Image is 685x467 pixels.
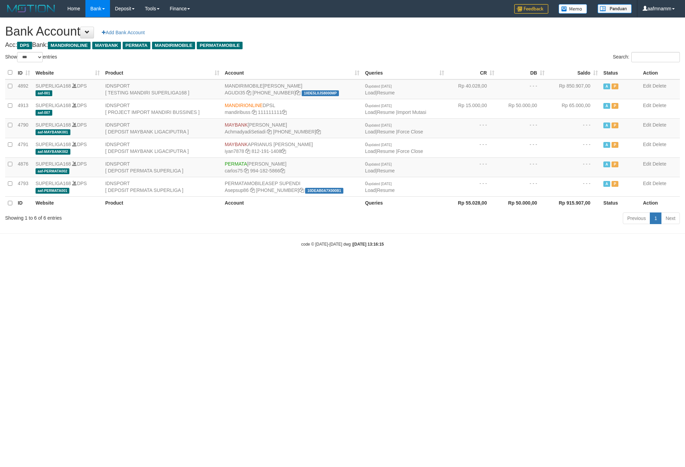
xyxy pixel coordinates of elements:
[547,138,601,157] td: - - -
[653,181,666,186] a: Delete
[397,109,426,115] a: Import Mutasi
[102,196,222,210] th: Product
[365,161,392,167] span: 0
[267,129,272,134] a: Copy AchmadyadiSetiadi to clipboard
[653,83,666,89] a: Delete
[603,122,610,128] span: Active
[123,42,150,49] span: PERMATA
[365,181,395,193] span: |
[252,109,257,115] a: Copy mandiribuss to clipboard
[97,27,149,38] a: Add Bank Account
[5,3,57,14] img: MOTION_logo.png
[15,79,33,99] td: 4892
[33,196,102,210] th: Website
[661,212,680,224] a: Next
[447,177,497,196] td: - - -
[15,99,33,118] td: 4913
[365,103,392,108] span: 0
[547,157,601,177] td: - - -
[225,122,248,128] span: MAYBANK
[447,118,497,138] td: - - -
[365,142,423,154] span: | |
[650,212,661,224] a: 1
[547,79,601,99] td: Rp 850.907,00
[225,103,263,108] span: MANDIRIONLINE
[244,168,249,173] a: Copy carlos75 to clipboard
[497,177,547,196] td: - - -
[397,129,423,134] a: Force Close
[603,103,610,109] span: Active
[377,109,395,115] a: Resume
[222,66,362,79] th: Account: activate to sort column ascending
[36,110,52,116] span: aaf-007
[36,181,71,186] a: SUPERLIGA168
[603,142,610,148] span: Active
[612,142,618,148] span: Paused
[33,79,102,99] td: DPS
[362,66,447,79] th: Queries: activate to sort column ascending
[368,182,392,186] span: updated [DATE]
[365,187,375,193] a: Load
[222,99,362,118] td: DPSL 111111111
[36,103,71,108] a: SUPERLIGA168
[36,168,69,174] span: aaf-PERMATA002
[547,118,601,138] td: - - -
[33,157,102,177] td: DPS
[447,66,497,79] th: CR: activate to sort column ascending
[601,66,640,79] th: Status
[601,196,640,210] th: Status
[368,163,392,166] span: updated [DATE]
[250,187,255,193] a: Copy Asepsup86 to clipboard
[36,188,69,194] span: aaf-PERMATA001
[653,103,666,108] a: Delete
[299,187,304,193] a: Copy 9942725598 to clipboard
[17,52,43,62] select: Showentries
[362,196,447,210] th: Queries
[640,66,680,79] th: Action
[92,42,121,49] span: MAYBANK
[222,196,362,210] th: Account
[316,129,321,134] a: Copy 8525906608 to clipboard
[643,103,651,108] a: Edit
[447,138,497,157] td: - - -
[397,148,423,154] a: Force Close
[497,66,547,79] th: DB: activate to sort column ascending
[353,242,384,247] strong: [DATE] 13:16:15
[36,142,71,147] a: SUPERLIGA168
[447,196,497,210] th: Rp 55.028,00
[225,129,266,134] a: AchmadyadiSetiadi
[653,142,666,147] a: Delete
[368,143,392,147] span: updated [DATE]
[365,83,395,95] span: |
[497,79,547,99] td: - - -
[225,109,250,115] a: mandiribuss
[631,52,680,62] input: Search:
[368,124,392,127] span: updated [DATE]
[377,129,395,134] a: Resume
[17,42,32,49] span: DPS
[305,188,343,194] span: 10DEAB0A7X000B1
[365,181,392,186] span: 0
[377,90,395,95] a: Resume
[547,177,601,196] td: - - -
[497,118,547,138] td: - - -
[225,168,243,173] a: carlos75
[36,90,52,96] span: aaf-001
[368,104,392,108] span: updated [DATE]
[33,66,102,79] th: Website: activate to sort column ascending
[225,148,244,154] a: iyan7878
[547,66,601,79] th: Saldo: activate to sort column ascending
[102,157,222,177] td: IDNSPORT [ DEPOSIT PERMATA SUPERLIGA ]
[640,196,680,210] th: Action
[377,168,395,173] a: Resume
[222,118,362,138] td: [PERSON_NAME] [PHONE_NUMBER]
[282,109,287,115] a: Copy 111111111 to clipboard
[497,138,547,157] td: - - -
[225,83,263,89] span: MANDIRIMOBILE
[15,118,33,138] td: 4790
[15,157,33,177] td: 4876
[102,66,222,79] th: Product: activate to sort column ascending
[603,161,610,167] span: Active
[365,109,375,115] a: Load
[653,161,666,167] a: Delete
